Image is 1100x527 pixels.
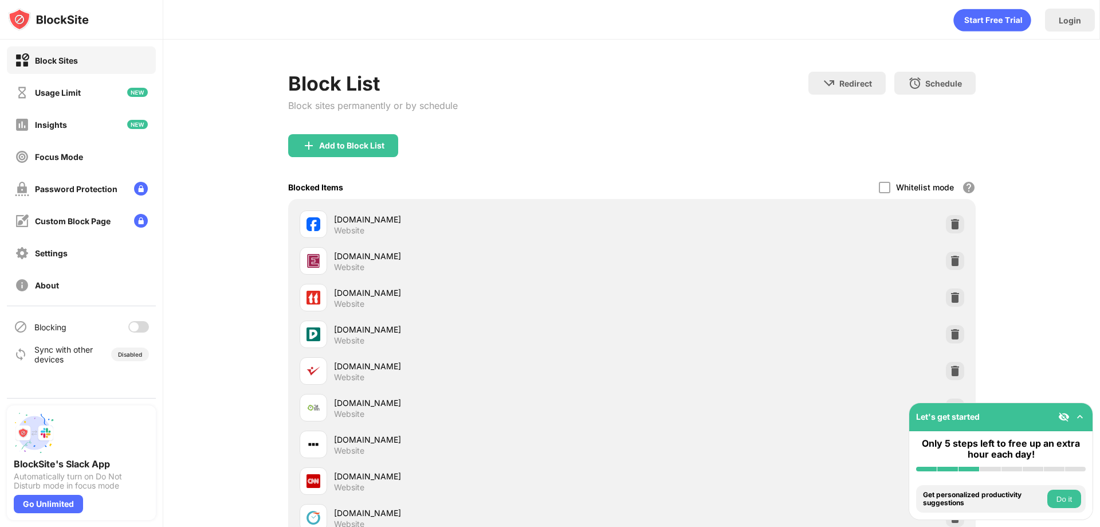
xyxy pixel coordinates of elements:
div: Block sites permanently or by schedule [288,100,458,111]
div: Website [334,299,364,309]
img: blocking-icon.svg [14,320,27,334]
div: Blocked Items [288,182,343,192]
img: about-off.svg [15,278,29,292]
div: Settings [35,248,68,258]
div: Block Sites [35,56,78,65]
img: eye-not-visible.svg [1058,411,1070,423]
img: favicons [307,327,320,341]
div: Website [334,482,364,493]
div: Whitelist mode [896,182,954,192]
img: omni-setup-toggle.svg [1074,411,1086,423]
img: focus-off.svg [15,150,29,164]
img: password-protection-off.svg [15,182,29,196]
img: favicons [307,438,320,451]
div: [DOMAIN_NAME] [334,470,632,482]
img: favicons [307,511,320,525]
div: Automatically turn on Do Not Disturb mode in focus mode [14,472,149,490]
div: Usage Limit [35,88,81,97]
div: [DOMAIN_NAME] [334,213,632,225]
img: logo-blocksite.svg [8,8,89,31]
div: Let's get started [916,412,980,421]
div: Website [334,446,364,456]
div: Sync with other devices [34,345,93,364]
div: Website [334,409,364,419]
div: Custom Block Page [35,216,111,226]
img: favicons [307,254,320,268]
img: block-on.svg [15,53,29,68]
div: Website [334,262,364,272]
div: Website [334,335,364,346]
div: [DOMAIN_NAME] [334,287,632,299]
div: Blocking [34,322,66,332]
img: favicons [307,291,320,305]
div: Insights [35,120,67,130]
div: [DOMAIN_NAME] [334,397,632,409]
button: Do it [1047,490,1081,508]
img: favicons [307,364,320,378]
img: favicons [307,401,320,415]
img: new-icon.svg [127,88,148,97]
img: lock-menu.svg [134,214,148,228]
div: Go Unlimited [14,495,83,513]
div: [DOMAIN_NAME] [334,507,632,519]
div: Only 5 steps left to free up an extra hour each day! [916,438,1086,460]
img: favicons [307,474,320,488]
img: new-icon.svg [127,120,148,129]
div: Get personalized productivity suggestions [923,491,1044,508]
div: Redirect [839,79,872,88]
img: time-usage-off.svg [15,85,29,100]
div: [DOMAIN_NAME] [334,323,632,335]
div: Website [334,372,364,382]
div: Add to Block List [319,141,384,150]
div: [DOMAIN_NAME] [334,434,632,446]
div: Website [334,225,364,236]
div: animation [953,9,1031,32]
div: [DOMAIN_NAME] [334,250,632,262]
img: sync-icon.svg [14,348,27,361]
div: Block List [288,72,458,95]
div: [DOMAIN_NAME] [334,360,632,372]
div: About [35,280,59,290]
img: settings-off.svg [15,246,29,260]
img: insights-off.svg [15,118,29,132]
div: Login [1059,15,1081,25]
img: favicons [307,217,320,231]
img: customize-block-page-off.svg [15,214,29,228]
div: Schedule [925,79,962,88]
img: push-slack.svg [14,412,55,454]
div: BlockSite's Slack App [14,458,149,470]
div: Password Protection [35,184,117,194]
div: Focus Mode [35,152,83,162]
img: lock-menu.svg [134,182,148,196]
div: Disabled [118,351,142,358]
